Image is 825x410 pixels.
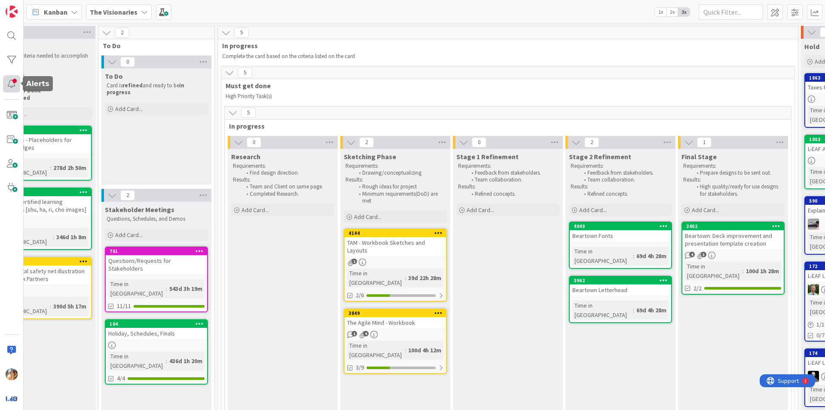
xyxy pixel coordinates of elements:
[692,170,783,176] li: Prepare designs to be sent out.
[570,277,671,284] div: 3962
[744,266,781,276] div: 100d 1h 28m
[241,183,333,190] li: Team and Client on same page.
[51,302,89,311] div: 390d 5h 17m
[571,163,670,170] p: Requirements:
[50,163,51,173] span: :
[356,291,364,300] span: 2/6
[51,163,89,173] div: 278d 2h 50m
[692,183,783,197] li: High quality/ready for use designs for stakeholders.
[50,302,51,311] span: :
[241,170,333,176] li: Find design direction.
[579,206,607,214] span: Add Card...
[108,279,166,298] div: Time in [GEOGRAPHIC_DATA]
[233,176,333,183] p: Results:
[241,108,256,118] span: 5
[405,345,406,355] span: :
[344,308,447,374] a: 3849The Agile Mind - WorkbookTime in [GEOGRAPHIC_DATA]:100d 4h 12m3/9
[241,206,269,214] span: Add Card...
[572,247,633,265] div: Time in [GEOGRAPHIC_DATA]
[106,247,207,274] div: 761Questions/Requests for Stakeholders
[6,368,18,380] img: JF
[167,356,205,366] div: 436d 1h 20m
[694,284,702,293] span: 2/2
[689,252,695,257] span: 4
[166,284,167,293] span: :
[572,301,633,320] div: Time in [GEOGRAPHIC_DATA]
[345,309,446,328] div: 3849The Agile Mind - Workbook
[234,28,249,38] span: 5
[345,229,446,237] div: 4144
[120,190,135,200] span: 2
[569,276,672,323] a: 3962Beartown LetterheadTime in [GEOGRAPHIC_DATA]:69d 4h 28m
[241,191,333,197] li: Completed Research.
[742,266,744,276] span: :
[348,230,446,236] div: 4144
[808,219,819,230] img: jB
[107,82,206,96] p: Card is and ready to be
[354,170,446,176] li: Drawing/conceptualizing
[233,163,333,170] p: Requirements:
[570,222,671,241] div: 4040Beartown Fonts
[406,345,443,355] div: 100d 4h 12m
[456,152,519,161] span: Stage 1 Refinement
[467,170,558,176] li: Feedback from stakeholders.
[115,231,143,239] span: Add Card...
[808,371,819,382] img: WS
[685,262,742,281] div: Time in [GEOGRAPHIC_DATA]
[231,152,260,161] span: Research
[110,321,207,327] div: 164
[356,363,364,372] span: 3/9
[18,1,39,12] span: Support
[692,206,719,214] span: Add Card...
[44,7,67,17] span: Kanban
[247,137,261,148] span: 0
[699,4,763,20] input: Quick Filter...
[458,163,558,170] p: Requirements:
[570,222,671,230] div: 4040
[405,273,406,283] span: :
[345,237,446,256] div: TAM - Workbook Sketches and Layouts
[345,317,446,328] div: The Agile Mind - Workbook
[117,374,125,383] span: 4/4
[117,302,131,311] span: 11/11
[238,68,252,78] span: 5
[634,305,669,315] div: 69d 4h 28m
[682,222,784,249] div: 3402Beartown: Deck improvement and presentation template creation
[351,331,357,336] span: 1
[467,191,558,197] li: Refined concepts.
[54,232,89,242] div: 346d 1h 8m
[406,273,443,283] div: 39d 22h 28m
[354,191,446,205] li: Minimum requirements(DoD) are met
[354,213,382,221] span: Add Card...
[106,328,207,339] div: Holiday, Schedules, Finals
[345,163,445,170] p: Requirements:
[90,8,137,16] b: The Visionaries
[804,42,819,51] span: Hold
[681,222,785,295] a: 3402Beartown: Deck improvement and presentation template creationTime in [GEOGRAPHIC_DATA]:100d 1...
[816,331,825,340] span: 0/7
[105,319,208,385] a: 164Holiday, Schedules, FinalsTime in [GEOGRAPHIC_DATA]:436d 1h 20m4/4
[655,8,666,16] span: 1x
[6,6,18,18] img: Visit kanbanzone.com
[115,105,143,113] span: Add Card...
[681,152,717,161] span: Final Stage
[222,41,787,50] span: In progress
[344,152,396,161] span: Sketching Phase
[683,163,783,170] p: Requirements:
[351,259,357,264] span: 1
[570,230,671,241] div: Beartown Fonts
[45,3,47,10] div: 1
[105,205,174,214] span: Stakeholder Meetings
[682,230,784,249] div: Beartown: Deck improvement and presentation template creation
[347,268,405,287] div: Time in [GEOGRAPHIC_DATA]
[569,152,631,161] span: Stage 2 Refinement
[107,216,206,222] p: Questions, Schedules, and Demos
[347,341,405,360] div: Time in [GEOGRAPHIC_DATA]
[816,320,825,329] span: 1 / 1
[222,52,355,60] span: Complete the card based on the criteria listed on the card
[574,277,671,284] div: 3962
[107,82,186,96] strong: in progress
[106,255,207,274] div: Questions/Requests for Stakeholders
[6,392,18,404] img: avatar
[120,57,135,67] span: 0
